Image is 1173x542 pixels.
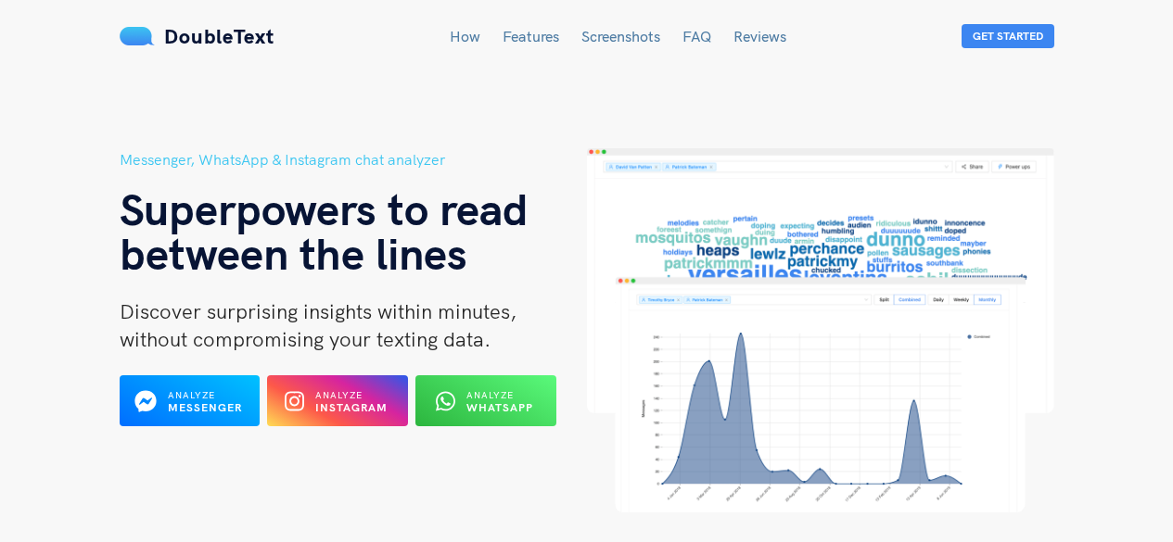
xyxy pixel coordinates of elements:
[415,375,556,426] button: Analyze WhatsApp
[120,298,516,324] span: Discover surprising insights within minutes,
[120,375,261,426] button: Analyze Messenger
[267,375,408,426] button: Analyze Instagram
[120,225,467,281] span: between the lines
[415,399,556,416] a: Analyze WhatsApp
[466,400,533,414] b: WhatsApp
[120,326,491,352] span: without compromising your texting data.
[682,27,711,45] a: FAQ
[587,148,1054,512] img: hero
[267,399,408,416] a: Analyze Instagram
[120,23,274,49] a: DoubleText
[120,148,587,171] h5: Messenger, WhatsApp & Instagram chat analyzer
[962,24,1054,48] button: Get Started
[164,23,274,49] span: DoubleText
[168,389,215,401] span: Analyze
[315,389,363,401] span: Analyze
[120,181,529,236] span: Superpowers to read
[503,27,559,45] a: Features
[581,27,660,45] a: Screenshots
[168,400,242,414] b: Messenger
[733,27,786,45] a: Reviews
[315,400,388,414] b: Instagram
[120,399,261,416] a: Analyze Messenger
[450,27,480,45] a: How
[466,389,514,401] span: Analyze
[120,27,155,45] img: mS3x8y1f88AAAAABJRU5ErkJggg==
